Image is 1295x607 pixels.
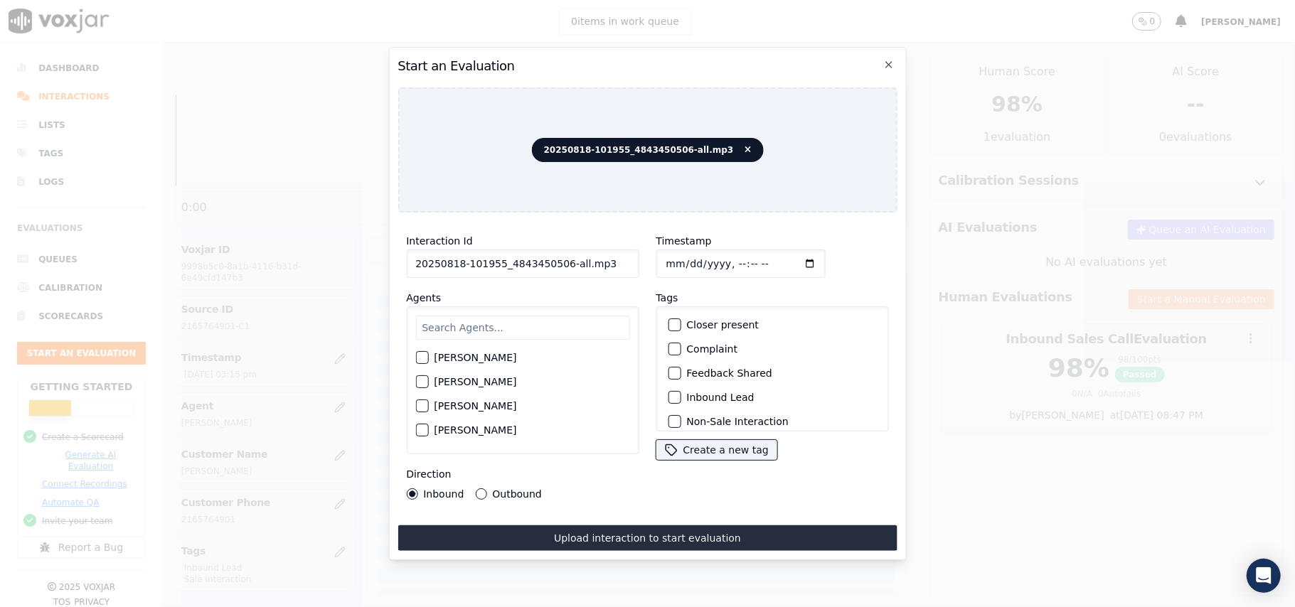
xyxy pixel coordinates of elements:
label: Tags [656,292,678,303]
input: Search Agents... [415,316,629,340]
label: Timestamp [656,235,711,247]
div: Open Intercom Messenger [1247,559,1281,593]
label: Agents [406,292,441,303]
label: [PERSON_NAME] [434,377,516,387]
input: reference id, file name, etc [406,249,639,278]
label: Feedback Shared [686,368,772,378]
h2: Start an Evaluation [398,56,897,76]
label: Non-Sale Interaction [686,417,788,426]
label: Direction [406,468,451,480]
button: Upload interaction to start evaluation [398,525,897,551]
label: [PERSON_NAME] [434,401,516,411]
label: [PERSON_NAME] [434,353,516,362]
span: 20250818-101955_4843450506-all.mp3 [532,138,764,162]
label: Inbound [423,489,464,499]
label: [PERSON_NAME] [434,425,516,435]
label: Interaction Id [406,235,472,247]
label: Outbound [492,489,541,499]
label: Inbound Lead [686,392,754,402]
label: Closer present [686,320,759,330]
button: Create a new tag [656,440,777,460]
label: Complaint [686,344,737,354]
